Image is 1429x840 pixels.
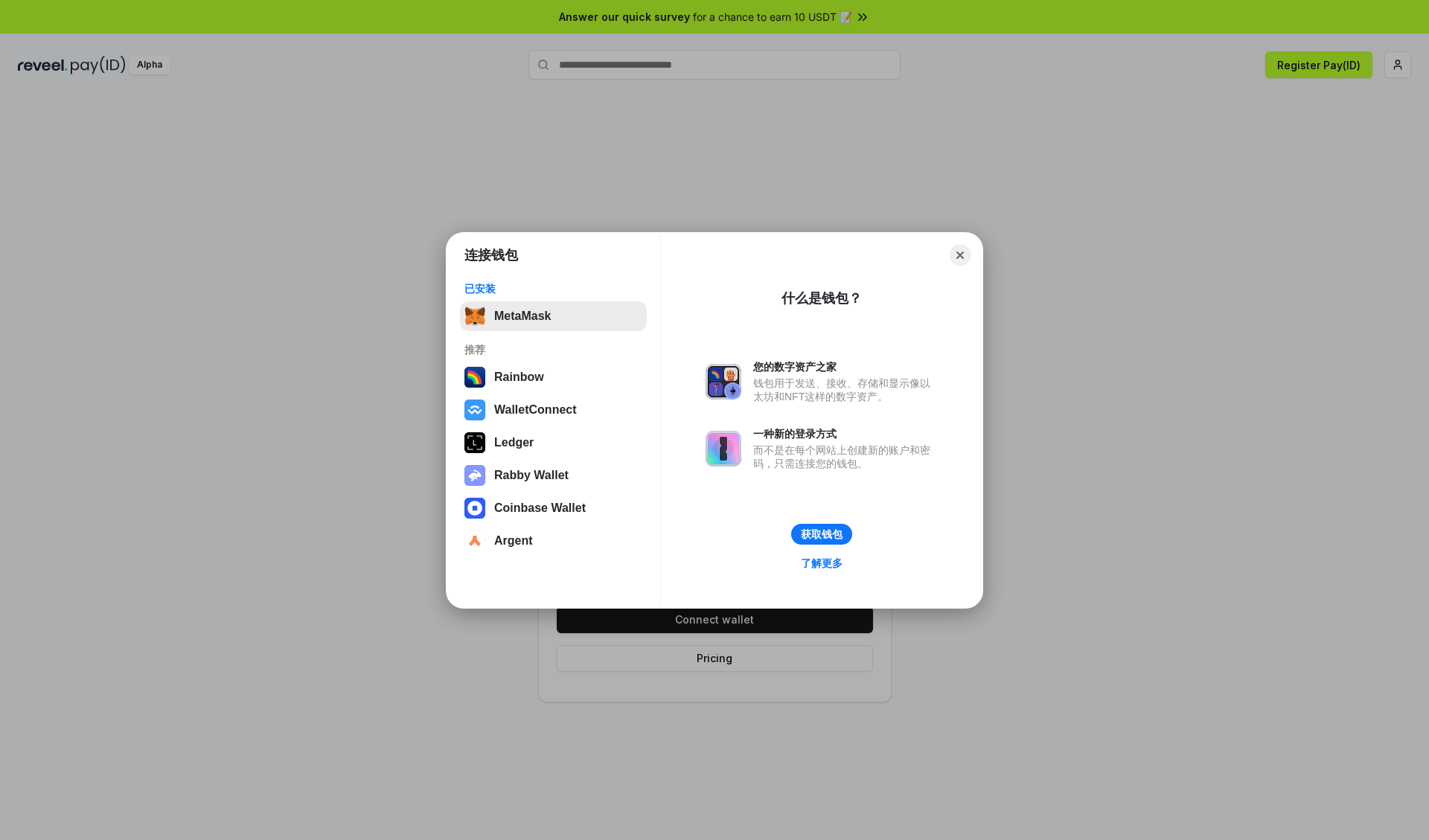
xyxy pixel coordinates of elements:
[460,301,647,331] button: MetaMask
[792,554,851,573] a: 了解更多
[753,360,938,373] div: 您的数字资产之家
[464,367,485,388] img: svg+xml,%3Csvg%20width%3D%22120%22%20height%3D%22120%22%20viewBox%3D%220%200%20120%20120%22%20fil...
[460,428,647,458] button: Ledger
[494,469,569,482] div: Rabby Wallet
[464,343,642,356] div: 推荐
[801,528,843,541] div: 获取钱包
[464,498,485,519] img: svg+xml,%3Csvg%20width%3D%2228%22%20height%3D%2228%22%20viewBox%3D%220%200%2028%2028%22%20fill%3D...
[464,465,485,486] img: svg+xml,%3Csvg%20xmlns%3D%22http%3A%2F%2Fwww.w3.org%2F2000%2Fsvg%22%20fill%3D%22none%22%20viewBox...
[460,526,647,556] button: Argent
[950,245,971,266] button: Close
[706,364,741,400] img: svg+xml,%3Csvg%20xmlns%3D%22http%3A%2F%2Fwww.w3.org%2F2000%2Fsvg%22%20fill%3D%22none%22%20viewBox...
[464,282,642,295] div: 已安装
[494,501,586,515] div: Coinbase Wallet
[494,436,534,449] div: Ledger
[781,289,862,307] div: 什么是钱包？
[801,557,843,570] div: 了解更多
[460,362,647,392] button: Rainbow
[460,493,647,523] button: Coinbase Wallet
[494,310,551,323] div: MetaMask
[753,443,938,470] div: 而不是在每个网站上创建新的账户和密码，只需连接您的钱包。
[494,371,544,384] div: Rainbow
[464,432,485,453] img: svg+xml,%3Csvg%20xmlns%3D%22http%3A%2F%2Fwww.w3.org%2F2000%2Fsvg%22%20width%3D%2228%22%20height%3...
[464,530,485,551] img: svg+xml,%3Csvg%20width%3D%2228%22%20height%3D%2228%22%20viewBox%3D%220%200%2028%2028%22%20fill%3D...
[494,534,533,548] div: Argent
[460,461,647,490] button: Rabby Wallet
[753,427,938,440] div: 一种新的登录方式
[460,395,647,425] button: WalletConnect
[494,403,577,417] div: WalletConnect
[464,306,485,327] img: svg+xml,%3Csvg%20fill%3D%22none%22%20height%3D%2233%22%20viewBox%3D%220%200%2035%2033%22%20width%...
[464,246,518,264] h1: 连接钱包
[753,376,938,403] div: 钱包用于发送、接收、存储和显示像以太坊和NFT这样的数字资产。
[464,400,485,420] img: svg+xml,%3Csvg%20width%3D%2228%22%20height%3D%2228%22%20viewBox%3D%220%200%2028%2028%22%20fill%3D...
[706,431,741,467] img: svg+xml,%3Csvg%20xmlns%3D%22http%3A%2F%2Fwww.w3.org%2F2000%2Fsvg%22%20fill%3D%22none%22%20viewBox...
[791,524,852,545] button: 获取钱包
